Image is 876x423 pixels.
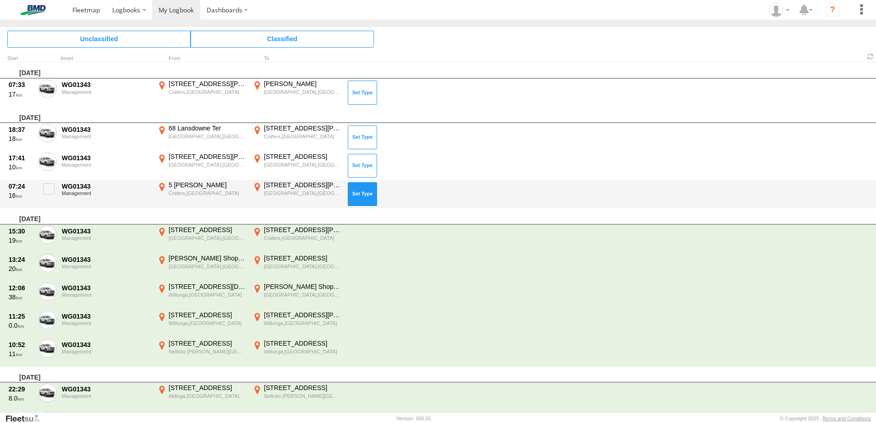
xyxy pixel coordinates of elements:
div: Willunga,[GEOGRAPHIC_DATA] [169,320,246,326]
div: [STREET_ADDRESS][PERSON_NAME] [169,152,246,161]
div: [GEOGRAPHIC_DATA],[GEOGRAPHIC_DATA] [169,263,246,270]
label: Click to View Event Location [156,152,247,179]
span: Click to view Classified Trips [191,31,374,47]
div: [GEOGRAPHIC_DATA],[GEOGRAPHIC_DATA] [264,89,341,95]
div: 13:24 [9,255,33,264]
button: Click to Set [348,81,377,104]
div: Management [62,349,151,354]
div: [PERSON_NAME] Shoppingtown Acc [264,282,341,291]
div: [GEOGRAPHIC_DATA],[GEOGRAPHIC_DATA] [264,162,341,168]
label: Click to View Event Location [251,254,343,281]
div: WG01343 [62,227,151,235]
div: 10:52 [9,341,33,349]
div: Willunga,[GEOGRAPHIC_DATA] [264,320,341,326]
div: WG01343 [62,81,151,89]
div: Management [62,89,151,95]
div: WG01343 [62,284,151,292]
div: [STREET_ADDRESS] [264,152,341,161]
div: [STREET_ADDRESS][PERSON_NAME] [264,181,341,189]
div: Click to Sort [7,56,35,61]
div: Sellicks [PERSON_NAME][GEOGRAPHIC_DATA] [264,393,341,399]
div: [STREET_ADDRESS] [169,311,246,319]
div: WG01343 [62,312,151,320]
div: Crafers,[GEOGRAPHIC_DATA] [264,133,341,140]
div: 20 [9,265,33,273]
span: Refresh [865,52,876,61]
label: Click to View Event Location [156,124,247,151]
div: Version: 305.01 [396,416,431,421]
div: [STREET_ADDRESS][DEMOGRAPHIC_DATA] [169,282,246,291]
div: Willunga,[GEOGRAPHIC_DATA] [169,292,246,298]
a: Terms and Conditions [822,416,871,421]
div: [STREET_ADDRESS] [264,384,341,392]
div: Management [62,320,151,326]
div: 17 [9,90,33,98]
div: Management [62,134,151,139]
button: Click to Set [348,125,377,149]
label: Click to View Event Location [251,152,343,179]
div: 0.0 [9,321,33,330]
i: ? [825,3,840,17]
div: To [251,56,343,61]
div: 17:41 [9,154,33,162]
div: 11 [9,350,33,358]
div: WG01343 [62,125,151,134]
div: 07:33 [9,81,33,89]
button: Click to Set [348,154,377,178]
label: Click to View Event Location [156,226,247,252]
div: 5 [PERSON_NAME] [169,181,246,189]
div: [GEOGRAPHIC_DATA],[GEOGRAPHIC_DATA] [264,292,341,298]
label: Click to View Event Location [156,80,247,106]
div: Management [62,190,151,196]
div: Management [62,393,151,399]
img: bmd-logo.svg [9,5,57,15]
div: [GEOGRAPHIC_DATA],[GEOGRAPHIC_DATA] [264,263,341,270]
div: From [156,56,247,61]
div: 15:30 [9,227,33,235]
label: Click to View Event Location [156,181,247,207]
a: Visit our Website [5,414,47,423]
div: [STREET_ADDRESS][PERSON_NAME] [264,124,341,132]
div: Management [62,292,151,298]
div: [STREET_ADDRESS][PERSON_NAME] [264,226,341,234]
div: Management [62,235,151,241]
div: 11:25 [9,312,33,320]
button: Click to Set [348,182,377,206]
div: 8.0 [9,394,33,402]
div: Sellicks [PERSON_NAME][GEOGRAPHIC_DATA] [169,348,246,355]
label: Click to View Event Location [156,339,247,366]
div: [PERSON_NAME] [264,80,341,88]
label: Click to View Event Location [156,254,247,281]
label: Click to View Event Location [251,181,343,207]
div: 10 [9,163,33,171]
div: [GEOGRAPHIC_DATA],[GEOGRAPHIC_DATA] [169,235,246,241]
div: 22:29 [9,385,33,393]
div: WG01343 [62,341,151,349]
div: WG01343 [62,255,151,264]
div: [STREET_ADDRESS] [169,384,246,392]
div: [STREET_ADDRESS][PERSON_NAME] [169,80,246,88]
label: Click to View Event Location [251,384,343,410]
div: Asset [60,56,152,61]
label: Click to View Event Location [156,282,247,309]
div: Willunga,[GEOGRAPHIC_DATA] [264,348,341,355]
div: [GEOGRAPHIC_DATA],[GEOGRAPHIC_DATA] [264,190,341,196]
div: WG01343 [62,182,151,190]
div: 12:08 [9,284,33,292]
label: Click to View Event Location [251,282,343,309]
div: 38 [9,293,33,301]
label: Click to View Event Location [251,226,343,252]
div: Management [62,264,151,269]
div: 68 Lansdowne Ter [169,124,246,132]
div: 18 [9,135,33,143]
div: WG01343 [62,154,151,162]
div: [GEOGRAPHIC_DATA],[GEOGRAPHIC_DATA] [169,133,246,140]
div: Crafers,[GEOGRAPHIC_DATA] [264,235,341,241]
div: Crafers,[GEOGRAPHIC_DATA] [169,190,246,196]
label: Click to View Event Location [251,124,343,151]
div: [STREET_ADDRESS] [169,339,246,347]
div: [STREET_ADDRESS] [264,254,341,262]
label: Click to View Event Location [156,384,247,410]
div: 07:24 [9,182,33,190]
div: [STREET_ADDRESS][PERSON_NAME] [264,311,341,319]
